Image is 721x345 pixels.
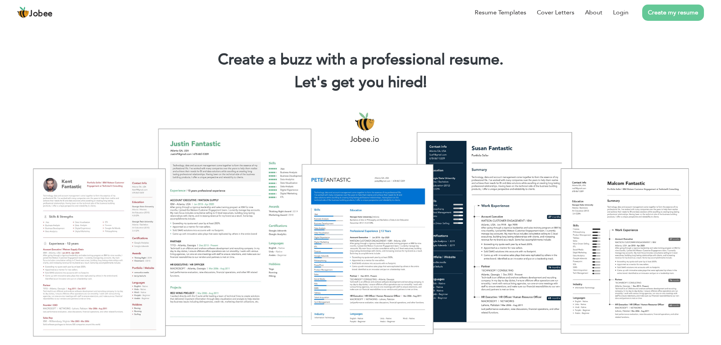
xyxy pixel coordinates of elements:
[537,8,574,17] a: Cover Letters
[642,5,704,21] a: Create my resume
[423,72,427,93] span: |
[11,50,710,70] h1: Create a buzz with a professional resume.
[585,8,602,17] a: About
[613,8,629,17] a: Login
[29,10,53,18] span: Jobee
[17,6,53,19] a: Jobee
[11,73,710,92] h2: Let's
[332,72,427,93] span: get you hired!
[475,8,526,17] a: Resume Templates
[17,6,29,19] img: jobee.io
